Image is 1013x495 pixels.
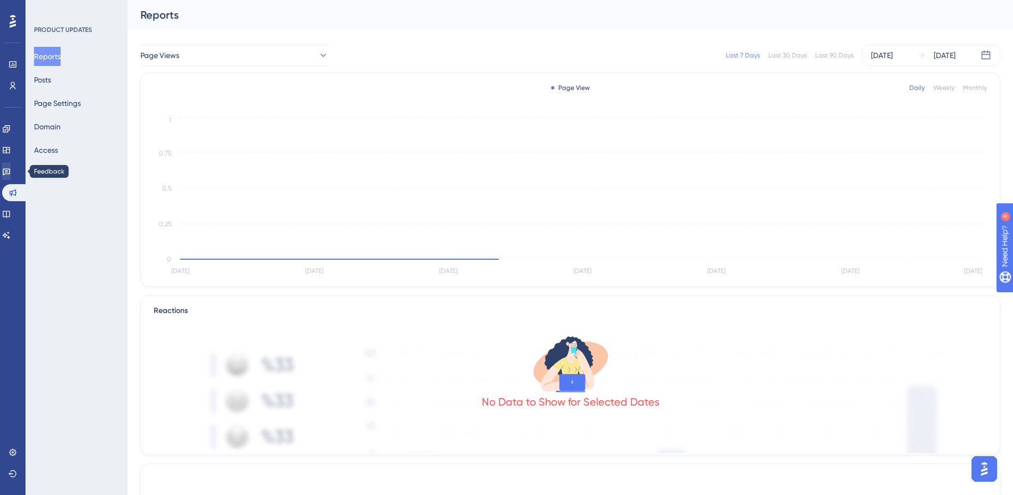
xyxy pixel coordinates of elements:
[707,267,725,275] tspan: [DATE]
[305,267,323,275] tspan: [DATE]
[934,49,956,62] div: [DATE]
[871,49,893,62] div: [DATE]
[439,267,457,275] tspan: [DATE]
[841,267,859,275] tspan: [DATE]
[140,49,179,62] span: Page Views
[34,117,61,136] button: Domain
[909,84,925,92] div: Daily
[74,5,77,14] div: 4
[768,51,807,60] div: Last 30 Days
[159,220,171,228] tspan: 0.25
[167,255,171,263] tspan: 0
[968,453,1000,485] iframe: UserGuiding AI Assistant Launcher
[140,7,974,22] div: Reports
[964,267,982,275] tspan: [DATE]
[34,94,81,113] button: Page Settings
[162,185,171,192] tspan: 0.5
[963,84,987,92] div: Monthly
[140,45,329,66] button: Page Views
[573,267,591,275] tspan: [DATE]
[34,26,92,34] div: PRODUCT UPDATES
[169,117,171,124] tspan: 1
[815,51,853,60] div: Last 90 Days
[482,394,659,409] div: No Data to Show for Selected Dates
[34,47,61,66] button: Reports
[726,51,760,60] div: Last 7 Days
[25,3,66,15] span: Need Help?
[154,304,987,317] div: Reactions
[159,150,171,157] tspan: 0.75
[34,141,58,160] button: Access
[551,84,590,92] div: Page View
[34,70,51,89] button: Posts
[933,84,955,92] div: Weekly
[171,267,189,275] tspan: [DATE]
